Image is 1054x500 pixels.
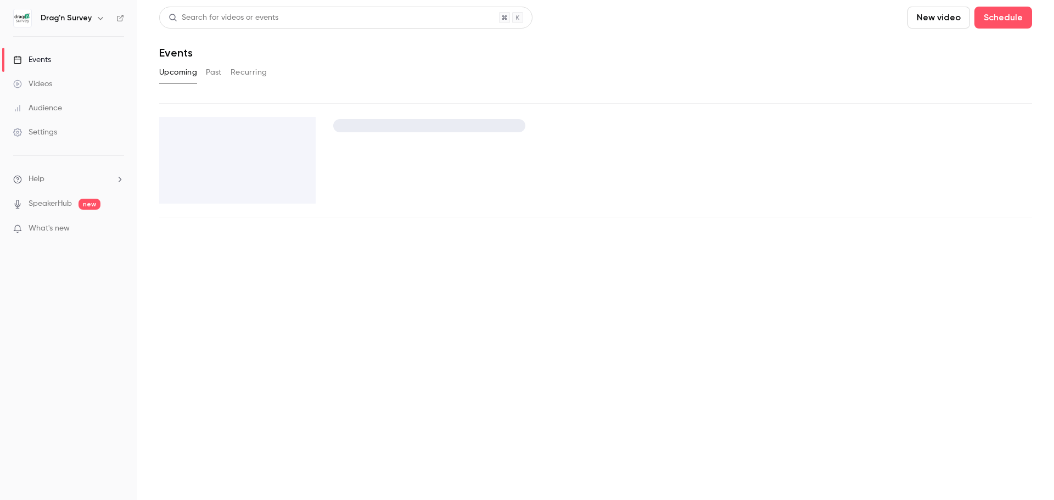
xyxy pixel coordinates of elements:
div: Videos [13,78,52,89]
h1: Events [159,46,193,59]
button: Upcoming [159,64,197,81]
span: Help [29,173,44,185]
span: new [79,199,100,210]
li: help-dropdown-opener [13,173,124,185]
div: Audience [13,103,62,114]
button: New video [907,7,970,29]
button: Past [206,64,222,81]
img: Drag'n Survey [14,9,31,27]
span: What's new [29,223,70,234]
button: Schedule [974,7,1032,29]
button: Recurring [231,64,267,81]
a: SpeakerHub [29,198,72,210]
div: Settings [13,127,57,138]
h6: Drag'n Survey [41,13,92,24]
div: Events [13,54,51,65]
div: Search for videos or events [169,12,278,24]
